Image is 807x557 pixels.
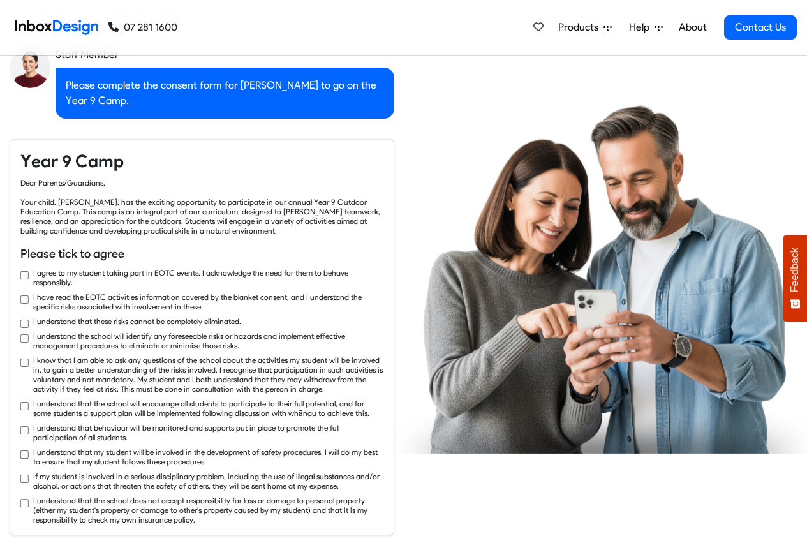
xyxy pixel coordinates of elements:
a: 07 281 1600 [108,20,177,35]
span: Help [629,20,655,35]
img: staff_avatar.png [10,47,50,88]
label: I understand that my student will be involved in the development of safety procedures. I will do ... [33,447,383,466]
span: Feedback [789,248,801,292]
label: If my student is involved in a serious disciplinary problem, including the use of illegal substan... [33,472,383,491]
label: I know that I am able to ask any questions of the school about the activities my student will be ... [33,355,383,394]
span: Products [558,20,603,35]
label: I understand that the school will encourage all students to participate to their full potential, ... [33,399,383,418]
label: I understand that these risks cannot be completely eliminated. [33,316,241,326]
div: Dear Parents/Guardians, Your child, [PERSON_NAME], has the exciting opportunity to participate in... [20,178,383,235]
h4: Year 9 Camp [20,150,383,173]
button: Feedback - Show survey [783,235,807,322]
a: Products [553,15,617,40]
h6: Please tick to agree [20,246,383,262]
label: I agree to my student taking part in EOTC events. I acknowledge the need for them to behave respo... [33,268,383,287]
label: I understand the school will identify any foreseeable risks or hazards and implement effective ma... [33,331,383,350]
a: Help [624,15,668,40]
div: Please complete the consent form for [PERSON_NAME] to go on the Year 9 Camp. [56,68,394,119]
a: About [675,15,710,40]
label: I understand that the school does not accept responsibility for loss or damage to personal proper... [33,496,383,524]
label: I understand that behaviour will be monitored and supports put in place to promote the full parti... [33,423,383,442]
a: Contact Us [724,15,797,40]
label: I have read the EOTC activities information covered by the blanket consent, and I understand the ... [33,292,383,311]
